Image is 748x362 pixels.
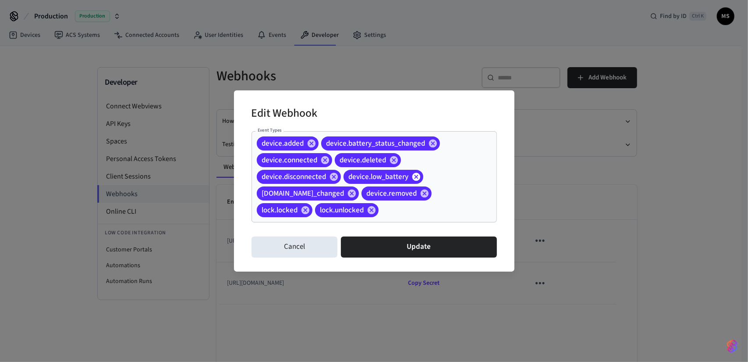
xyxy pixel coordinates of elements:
label: Event Types [258,127,282,134]
span: device.deleted [335,156,392,165]
span: device.disconnected [257,172,332,181]
button: Cancel [252,237,338,258]
span: lock.unlocked [315,206,369,215]
div: device.disconnected [257,170,341,184]
span: [DOMAIN_NAME]_changed [257,189,350,198]
img: SeamLogoGradient.69752ec5.svg [727,339,737,353]
div: device.removed [362,186,432,201]
span: lock.locked [257,206,303,215]
div: [DOMAIN_NAME]_changed [257,186,359,201]
span: device.removed [362,189,422,198]
h2: Edit Webhook [252,101,318,128]
span: device.low_battery [344,172,414,181]
span: device.battery_status_changed [321,139,431,148]
div: device.connected [257,153,332,167]
div: device.added [257,136,319,151]
span: device.connected [257,156,323,165]
div: device.deleted [335,153,401,167]
div: lock.locked [257,203,312,217]
div: lock.unlocked [315,203,379,217]
button: Update [341,237,496,258]
span: device.added [257,139,309,148]
div: device.battery_status_changed [321,136,440,151]
div: device.low_battery [344,170,423,184]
